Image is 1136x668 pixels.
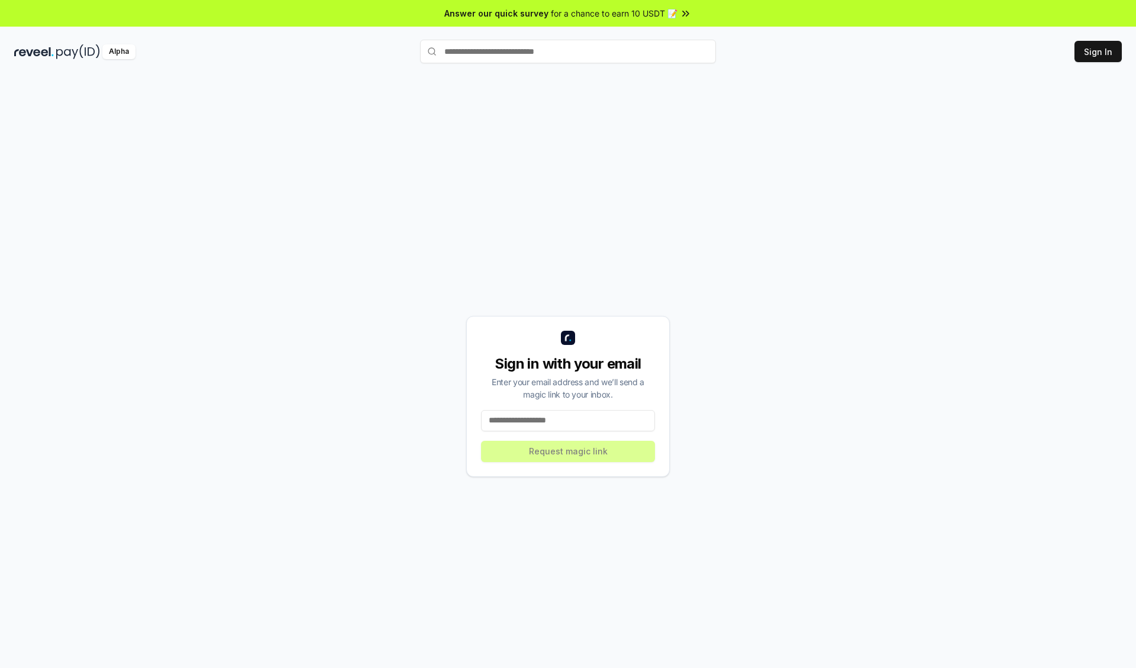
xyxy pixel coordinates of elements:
img: logo_small [561,331,575,345]
div: Sign in with your email [481,354,655,373]
button: Sign In [1074,41,1122,62]
img: reveel_dark [14,44,54,59]
span: for a chance to earn 10 USDT 📝 [551,7,677,20]
div: Alpha [102,44,135,59]
span: Answer our quick survey [444,7,548,20]
img: pay_id [56,44,100,59]
div: Enter your email address and we’ll send a magic link to your inbox. [481,376,655,401]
